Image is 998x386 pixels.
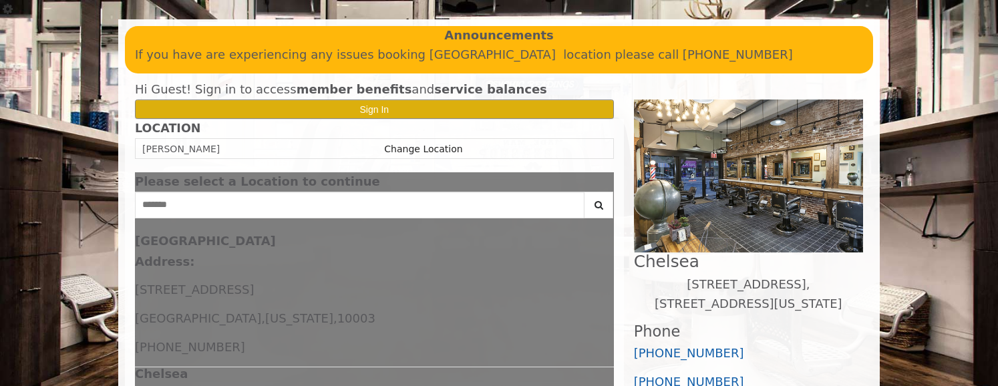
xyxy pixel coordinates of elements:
span: 10003 [337,311,375,325]
b: LOCATION [135,122,200,135]
b: [GEOGRAPHIC_DATA] [135,234,276,248]
span: , [333,311,337,325]
i: Search button [591,200,607,210]
h2: Chelsea [634,252,863,270]
span: [PHONE_NUMBER] [135,340,245,354]
b: Announcements [444,26,554,45]
h3: Phone [634,323,863,340]
p: [STREET_ADDRESS],[STREET_ADDRESS][US_STATE] [634,275,863,314]
input: Search Center [135,192,585,218]
a: Change Location [384,144,462,154]
span: [GEOGRAPHIC_DATA] [135,311,261,325]
span: Please select a Location to continue [135,174,380,188]
b: Address: [135,254,194,268]
p: If you have are experiencing any issues booking [GEOGRAPHIC_DATA] location please call [PHONE_NUM... [135,45,863,65]
div: Hi Guest! Sign in to access and [135,80,614,100]
b: member benefits [297,82,412,96]
div: Center Select [135,192,614,225]
span: [STREET_ADDRESS] [135,282,254,297]
button: close dialog [594,178,614,186]
b: Chelsea [135,367,188,381]
b: service balances [434,82,547,96]
span: , [261,311,265,325]
span: [PERSON_NAME] [142,144,220,154]
button: Sign In [135,100,614,119]
span: [US_STATE] [265,311,333,325]
a: [PHONE_NUMBER] [634,346,744,360]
